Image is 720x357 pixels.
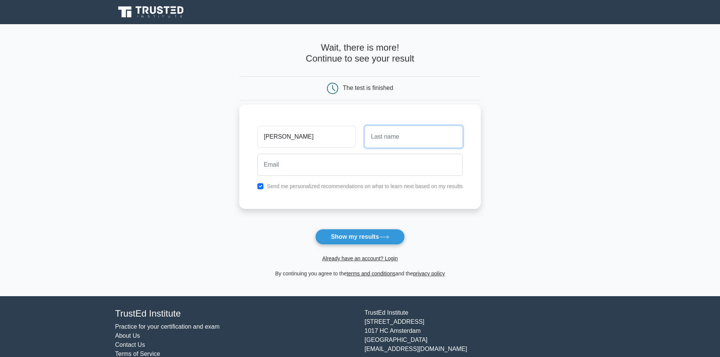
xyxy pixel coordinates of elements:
div: By continuing you agree to the and the [235,269,485,278]
a: privacy policy [413,270,445,277]
a: Terms of Service [115,351,160,357]
h4: TrustEd Institute [115,308,356,319]
div: The test is finished [343,85,393,91]
a: terms and conditions [347,270,395,277]
input: Last name [365,126,463,148]
a: Practice for your certification and exam [115,323,220,330]
h4: Wait, there is more! Continue to see your result [239,42,481,64]
a: Already have an account? Login [322,255,398,261]
a: Contact Us [115,342,145,348]
input: First name [257,126,355,148]
input: Email [257,154,463,176]
button: Show my results [315,229,404,245]
a: About Us [115,332,140,339]
label: Send me personalized recommendations on what to learn next based on my results [267,183,463,189]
